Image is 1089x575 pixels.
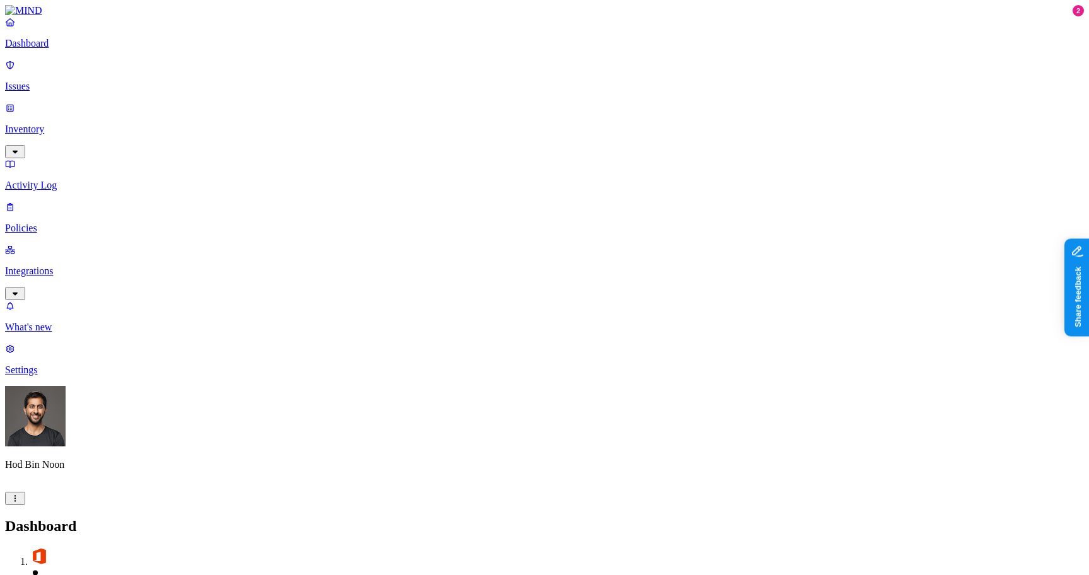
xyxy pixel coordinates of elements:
a: Settings [5,343,1084,376]
p: Policies [5,223,1084,234]
a: What's new [5,300,1084,333]
p: Settings [5,364,1084,376]
a: Inventory [5,102,1084,156]
p: Issues [5,81,1084,92]
img: Hod Bin Noon [5,386,66,446]
p: What's new [5,322,1084,333]
a: MIND [5,5,1084,16]
img: MIND [5,5,42,16]
a: Dashboard [5,16,1084,49]
p: Integrations [5,265,1084,277]
p: Activity Log [5,180,1084,191]
h2: Dashboard [5,518,1084,535]
a: Policies [5,201,1084,234]
p: Inventory [5,124,1084,135]
a: Integrations [5,244,1084,298]
img: svg%3e [30,547,48,565]
p: Hod Bin Noon [5,459,1084,470]
a: Issues [5,59,1084,92]
p: Dashboard [5,38,1084,49]
div: 2 [1073,5,1084,16]
a: Activity Log [5,158,1084,191]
